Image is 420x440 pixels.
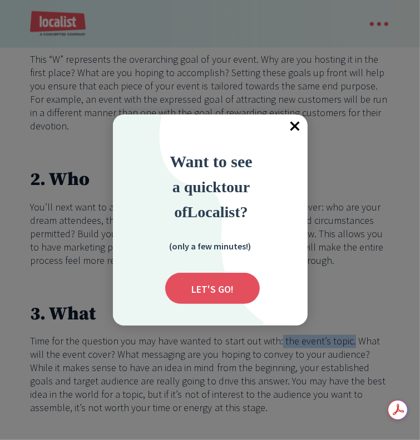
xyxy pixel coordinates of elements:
[165,273,260,304] div: Submit
[221,178,234,196] strong: to
[283,114,308,139] div: Close popup
[283,114,308,139] span: ×
[187,203,248,221] strong: Localist?
[170,152,253,171] strong: Want to see
[169,241,251,252] strong: (only a few minutes!)
[139,149,284,224] div: Want to see a quick tour of Localist?
[154,239,265,253] div: (only a few minutes!)
[172,178,221,196] span: a quick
